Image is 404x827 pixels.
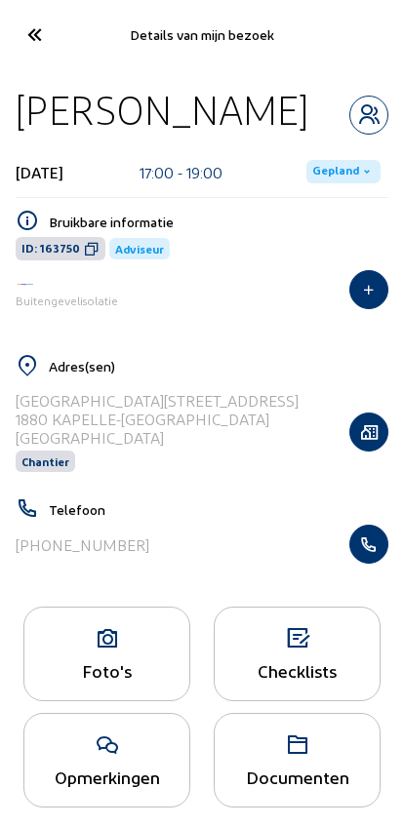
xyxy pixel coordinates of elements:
div: [DATE] [16,163,63,181]
div: Foto's [24,660,189,681]
span: Buitengevelisolatie [16,294,118,307]
img: Iso Protect [16,282,35,287]
span: Gepland [312,164,359,179]
h5: Telefoon [49,501,388,518]
div: [GEOGRAPHIC_DATA] [16,428,299,447]
div: Details van mijn bezoek [67,26,337,43]
span: Adviseur [115,242,164,256]
h5: Bruikbare informatie [49,214,388,230]
div: Checklists [215,660,380,681]
span: ID: 163750 [21,241,80,256]
div: 17:00 - 19:00 [140,163,222,181]
div: [GEOGRAPHIC_DATA][STREET_ADDRESS] [16,391,299,410]
div: 1880 KAPELLE-[GEOGRAPHIC_DATA] [16,410,299,428]
h5: Adres(sen) [49,358,388,374]
div: [PHONE_NUMBER] [16,535,149,554]
span: Chantier [21,454,69,468]
div: Documenten [215,767,380,787]
div: [PERSON_NAME] [16,85,308,135]
div: Opmerkingen [24,767,189,787]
